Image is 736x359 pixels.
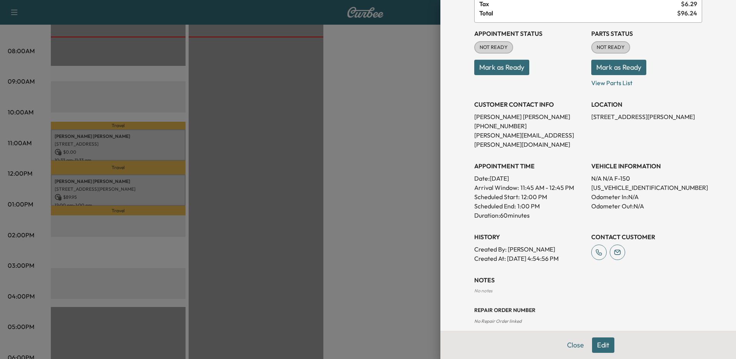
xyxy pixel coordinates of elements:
[591,75,702,87] p: View Parts List
[474,288,702,294] div: No notes
[517,201,540,211] p: 1:00 PM
[474,211,585,220] p: Duration: 60 minutes
[591,29,702,38] h3: Parts Status
[592,44,629,51] span: NOT READY
[474,245,585,254] p: Created By : [PERSON_NAME]
[591,201,702,211] p: Odometer Out: N/A
[474,254,585,263] p: Created At : [DATE] 4:54:56 PM
[474,161,585,171] h3: APPOINTMENT TIME
[591,183,702,192] p: [US_VEHICLE_IDENTIFICATION_NUMBER]
[591,161,702,171] h3: VEHICLE INFORMATION
[474,201,516,211] p: Scheduled End:
[591,100,702,109] h3: LOCATION
[474,232,585,242] h3: History
[474,60,529,75] button: Mark as Ready
[474,306,702,314] h3: Repair Order number
[479,8,677,18] span: Total
[591,174,702,183] p: N/A N/A F-150
[474,318,522,324] span: No Repair Order linked
[591,232,702,242] h3: CONTACT CUSTOMER
[475,44,512,51] span: NOT READY
[592,337,614,353] button: Edit
[562,337,589,353] button: Close
[474,131,585,149] p: [PERSON_NAME][EMAIL_ADDRESS][PERSON_NAME][DOMAIN_NAME]
[474,275,702,285] h3: NOTES
[474,112,585,121] p: [PERSON_NAME] [PERSON_NAME]
[474,100,585,109] h3: CUSTOMER CONTACT INFO
[521,192,547,201] p: 12:00 PM
[474,183,585,192] p: Arrival Window:
[591,192,702,201] p: Odometer In: N/A
[677,8,697,18] span: $ 96.24
[474,192,520,201] p: Scheduled Start:
[474,29,585,38] h3: Appointment Status
[520,183,574,192] span: 11:45 AM - 12:45 PM
[474,174,585,183] p: Date: [DATE]
[474,121,585,131] p: [PHONE_NUMBER]
[591,112,702,121] p: [STREET_ADDRESS][PERSON_NAME]
[591,60,646,75] button: Mark as Ready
